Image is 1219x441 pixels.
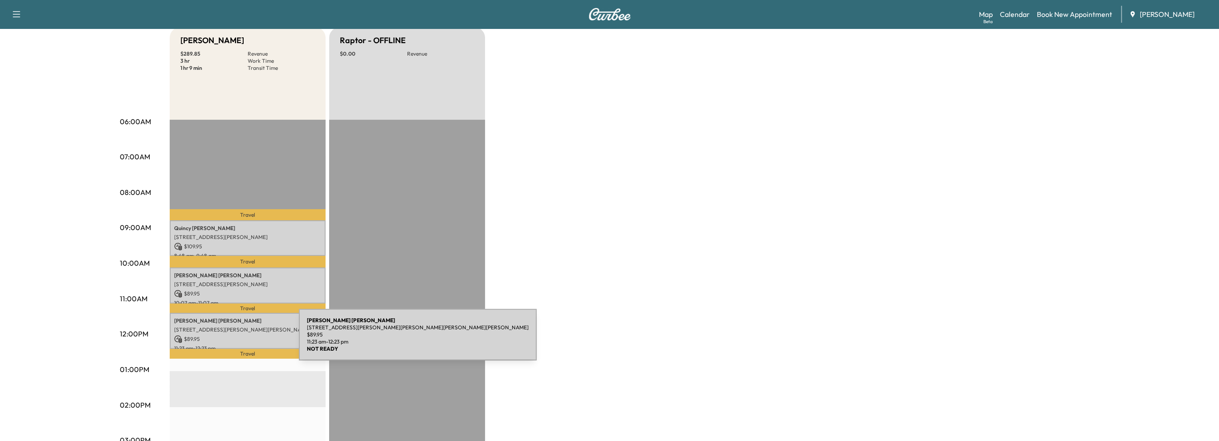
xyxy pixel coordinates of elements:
p: 10:00AM [120,258,150,268]
p: Work Time [248,57,315,65]
p: $ 0.00 [340,50,407,57]
p: $ 289.85 [180,50,248,57]
p: 06:00AM [120,116,151,127]
p: $ 109.95 [174,243,321,251]
a: Calendar [1000,9,1030,20]
p: [PERSON_NAME] [PERSON_NAME] [174,317,321,324]
p: [PERSON_NAME] [PERSON_NAME] [174,272,321,279]
b: [PERSON_NAME] [PERSON_NAME] [307,317,395,324]
p: [STREET_ADDRESS][PERSON_NAME][PERSON_NAME][PERSON_NAME][PERSON_NAME] [174,326,321,333]
p: Transit Time [248,65,315,72]
p: [STREET_ADDRESS][PERSON_NAME] [174,281,321,288]
p: 10:07 am - 11:07 am [174,299,321,307]
p: 8:48 am - 9:48 am [174,252,321,259]
img: Curbee Logo [588,8,631,20]
p: $ 89.95 [174,335,321,343]
a: MapBeta [979,9,993,20]
b: NOT READY [307,345,338,352]
p: 08:00AM [120,187,151,198]
h5: [PERSON_NAME] [180,34,244,47]
a: Book New Appointment [1037,9,1112,20]
h5: Raptor - OFFLINE [340,34,406,47]
p: Travel [170,209,326,220]
p: [STREET_ADDRESS][PERSON_NAME][PERSON_NAME][PERSON_NAME][PERSON_NAME] [307,324,529,331]
p: 07:00AM [120,151,150,162]
p: 1 hr 9 min [180,65,248,72]
p: Revenue [248,50,315,57]
p: 12:00PM [120,328,148,339]
p: 01:00PM [120,364,149,375]
p: 3 hr [180,57,248,65]
p: 11:23 am - 12:23 pm [307,338,529,345]
p: Revenue [407,50,474,57]
span: [PERSON_NAME] [1140,9,1195,20]
p: 09:00AM [120,222,151,233]
p: Travel [170,303,326,313]
p: Travel [170,349,326,359]
p: $ 89.95 [307,331,529,338]
div: Beta [983,18,993,25]
p: 11:23 am - 12:23 pm [174,345,321,352]
p: 11:00AM [120,293,147,304]
p: Quincy [PERSON_NAME] [174,225,321,232]
p: Travel [170,256,326,267]
p: $ 89.95 [174,290,321,298]
p: [STREET_ADDRESS][PERSON_NAME] [174,234,321,241]
p: 02:00PM [120,400,151,410]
